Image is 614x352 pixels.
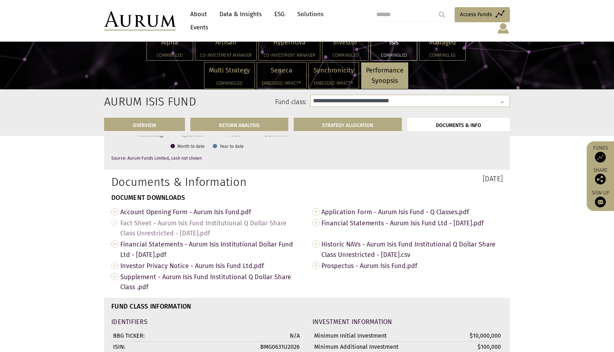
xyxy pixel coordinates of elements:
p: Managed [424,37,461,48]
a: RETURN ANALYSIS [190,118,288,131]
p: Source: Aurum Funds Limited, cash not shown [111,156,302,161]
p: Hypernova [264,37,315,48]
a: ESG [271,8,288,21]
h3: [DATE] [312,175,503,182]
a: Events [187,21,208,34]
span: Financial Statements - Aurum Isis Fund Ltd - [DATE].pdf [321,217,503,229]
span: Fact Sheet - Aurum Isis Fund Institutional Q Dollar Share Class Unrestricted - [DATE].pdf [120,217,302,239]
input: Submit [435,8,449,22]
h5: Co-investment Manager [200,53,252,57]
h4: INVESTMENT INFORMATION [312,319,503,325]
span: Prospectus - Aurum Isis Fund.pdf [321,260,503,271]
a: Funds [590,145,610,163]
h5: Commingled [424,53,461,57]
td: Minimum Initial Investment [312,330,434,341]
a: STRATEGY ALLOCATION [294,118,402,131]
img: Sign up to our newsletter [595,197,606,207]
span: Application Form - Aurum Isis Fund - Q Classes.pdf [321,206,503,217]
img: Aurum [104,11,176,30]
p: Alpha [152,37,188,48]
h5: Embedded Impact® [262,81,302,85]
td: $10,000,000 [434,330,503,341]
p: Seneca [262,65,302,76]
a: OVERVIEW [104,118,185,131]
img: Share this post [595,174,606,184]
span: Investor Privacy Notice - Aurum Isis Fund Ltd.pdf [120,260,302,271]
p: Synchronicity [313,65,354,76]
h5: Co-investment Manager [264,53,315,57]
h1: Documents & Information [111,175,302,189]
span: Historic NAVs - Aurum Isis Fund Institutional Q Dollar Share Class Unrestricted - [DATE].csv [321,239,503,260]
h2: Aurum Isis Fund [104,95,163,108]
strong: DOCUMENT DOWNLOADS [111,194,185,202]
h5: Embedded Impact® [313,81,354,85]
strong: FUND CLASS INFORMATION [111,302,191,310]
a: About [187,8,210,21]
span: Account Opening Form - Aurum Isis Fund.pdf [120,206,302,217]
h4: IDENTIFIERS [111,319,302,325]
text: Month to date [177,144,205,149]
p: Investor [327,37,364,48]
p: Isis [376,37,412,48]
img: account-icon.svg [497,22,510,34]
h5: Commingled [209,81,250,85]
span: Supplement - Aurum Isis Fund Institutional Q Dollar Share Class .pdf [120,271,302,293]
span: Financial Statements - Aurum Isis Institutional Dollar Fund Ltd - [DATE].pdf [120,239,302,260]
a: Sign up [590,190,610,207]
p: Performance Synopsis [366,65,404,86]
td: BBG TICKER: [111,330,233,341]
div: Share [590,168,610,184]
a: Data & Insights [216,8,265,21]
label: Fund class: [173,98,307,107]
h5: Commingled [327,53,364,57]
a: Solutions [294,8,327,21]
h5: Commingled [376,53,412,57]
text: Year to date [220,144,244,149]
p: Multi Strategy [209,65,250,76]
span: Access Funds [460,10,492,19]
a: Access Funds [455,7,510,22]
h5: Commingled [152,53,188,57]
td: N/A [233,330,302,341]
img: Access Funds [595,152,606,163]
p: Artisan [200,37,252,48]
